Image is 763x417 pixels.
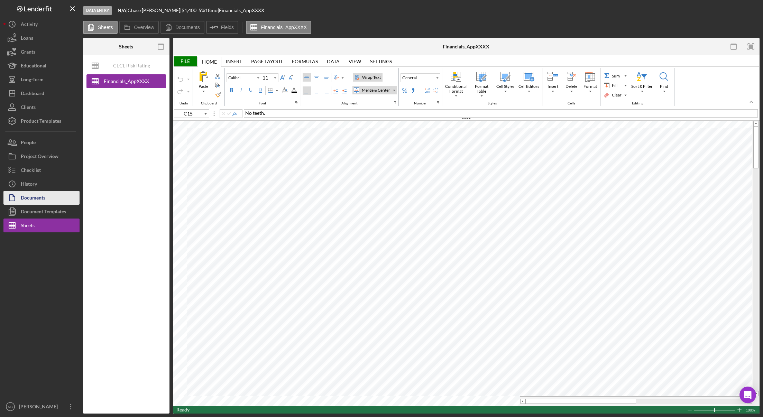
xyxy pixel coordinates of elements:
div: Clipboard [199,101,219,105]
div: indicatorFonts [294,100,299,105]
div: Educational [21,59,46,74]
div: Home [197,57,221,67]
div: Undo [174,68,193,106]
div: Open Intercom Messenger [739,387,756,403]
div: Fill [610,82,619,89]
div: Sort & Filter [630,83,654,90]
div: Zoom [714,408,715,412]
div: Format Table [469,83,494,94]
div: File [173,56,197,66]
div: Cell Styles [495,83,516,90]
div: Clients [21,100,36,116]
div: indicatorNumbers [435,100,441,105]
div: Data [327,59,340,64]
div: Page Layout [247,56,287,66]
div: Chase [PERSON_NAME] | [128,8,182,13]
div: Cell Editors [517,83,541,90]
label: Bold [227,86,236,94]
div: | [118,8,128,13]
div: Project Overview [21,149,58,165]
div: Find [655,70,673,97]
div: Wrap Text [361,74,382,81]
div: Conditional Format [443,70,468,98]
div: Number [399,68,442,106]
div: Increase Decimal [423,86,432,95]
div: Paste [197,83,210,90]
div: Sum [603,72,628,80]
div: Styles [486,101,498,105]
div: Insert [546,83,560,90]
div: CECL Risk Rating Template [104,59,159,73]
div: Financials_AppXXXX [443,44,489,49]
div: Insert [226,59,242,64]
div: indicatorAlignment [392,100,398,105]
div: Delete [564,83,579,90]
div: Font [257,101,268,105]
div: Sheets [21,219,35,234]
button: Grants [3,45,80,59]
button: Dashboard [3,86,80,100]
div: Insert [544,70,562,97]
div: Number Format [401,73,440,82]
b: N/A [118,7,126,13]
text: NG [8,405,13,409]
div: Formulas [287,56,322,66]
div: Financials_AppXXXX [104,74,149,88]
label: Wrap Text [353,73,383,82]
div: Document Templates [21,205,66,220]
div: $1,400 [182,8,199,13]
div: Cell Styles [495,70,516,97]
div: Documents [21,191,45,206]
button: Clients [3,100,80,114]
div: Font Size [261,73,278,82]
button: Documents [160,21,204,34]
button: Product Templates [3,114,80,128]
button: Documents [3,191,80,205]
label: Overview [134,25,154,30]
div: Merge & Center [353,86,392,94]
button: NG[PERSON_NAME] [3,400,80,414]
div: Merge & Center [352,86,397,94]
button: Financials_AppXXXX [246,21,311,34]
a: Loans [3,31,80,45]
div: Font Color [289,86,298,94]
div: Sort & Filter [629,70,654,97]
div: Increase Font Size [278,73,287,82]
button: People [3,136,80,149]
div: Clipboard [193,68,225,106]
div: Font [225,68,300,106]
label: Top Align [303,73,311,82]
button: Checklist [3,163,80,177]
div: Styles [442,68,542,106]
div: Home [202,59,217,65]
div: Find [659,83,670,90]
div: Delete [562,70,580,97]
div: Clear [603,91,623,99]
label: Format Painter [214,91,222,99]
a: Document Templates [3,205,80,219]
div: Format [581,70,599,97]
div: Decrease Font Size [287,73,295,82]
div: Loans [21,31,33,47]
div: Page Layout [251,59,283,64]
div: Percent Style [401,86,409,95]
button: Sheets [3,219,80,232]
a: Project Overview [3,149,80,163]
div: Font Family [227,73,261,82]
a: Long-Term [3,73,80,86]
button: Educational [3,59,80,73]
label: Financials_AppXXXX [261,25,307,30]
div: History [21,177,37,193]
div: Long-Term [21,73,44,88]
div: People [21,136,36,151]
div: Decrease Decimal [432,86,440,95]
label: Bottom Align [322,73,330,82]
button: General [401,73,440,82]
button: Financials_AppXXXX [86,74,166,88]
label: Middle Align [312,73,321,82]
div: Increase Indent [340,86,348,95]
